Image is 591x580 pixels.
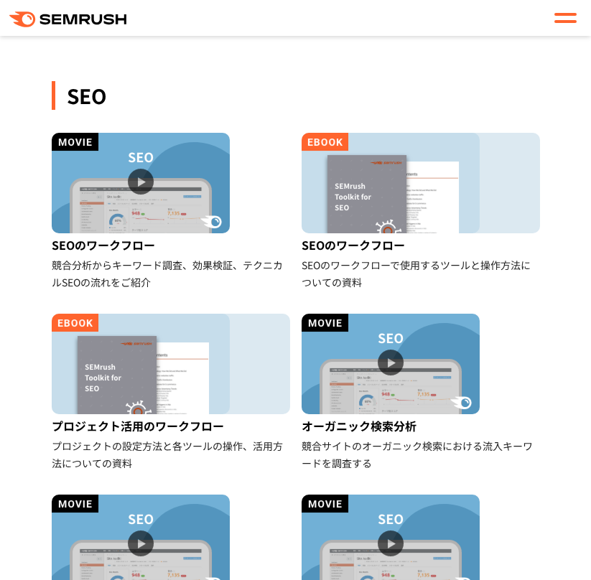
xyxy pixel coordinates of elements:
[52,133,290,291] a: SEOのワークフロー 競合分析からキーワード調査、効果検証、テクニカルSEOの流れをご紹介
[302,133,540,291] a: SEOのワークフロー SEOのワークフローで使用するツールと操作方法についての資料
[302,437,540,472] div: 競合サイトのオーガニック検索における流入キーワードを調査する
[302,256,540,291] div: SEOのワークフローで使用するツールと操作方法についての資料
[52,256,290,291] div: 競合分析からキーワード調査、効果検証、テクニカルSEOの流れをご紹介
[52,414,290,437] div: プロジェクト活用のワークフロー
[52,81,540,110] div: SEO
[52,233,290,256] div: SEOのワークフロー
[302,314,540,472] a: オーガニック検索分析 競合サイトのオーガニック検索における流入キーワードを調査する
[52,314,290,472] a: プロジェクト活用のワークフロー プロジェクトの設定方法と各ツールの操作、活用方法についての資料
[52,437,290,472] div: プロジェクトの設定方法と各ツールの操作、活用方法についての資料
[302,233,540,256] div: SEOのワークフロー
[302,414,540,437] div: オーガニック検索分析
